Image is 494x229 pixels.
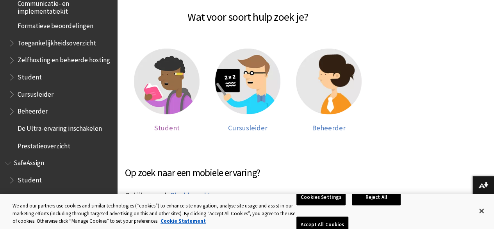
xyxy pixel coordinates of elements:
[18,173,42,184] span: Student
[12,202,296,225] div: We and our partners use cookies and similar technologies (“cookies”) to enhance site navigation, ...
[18,19,93,30] span: Formatieve beoordelingen
[18,122,102,132] span: De Ultra-ervaring inschakelen
[161,218,206,224] a: More information about your privacy, opens in a new tab
[18,139,70,150] span: Prestatieoverzicht
[215,49,281,132] a: Help voor cursusleiders Cursusleider
[296,49,362,114] img: Help voor beheerders
[18,36,96,47] span: Toegankelijkheidsoverzicht
[5,156,112,221] nav: Book outline for Blackboard SafeAssign
[14,156,44,167] span: SafeAssign
[473,202,490,220] button: Close
[228,123,268,132] span: Cursusleider
[296,49,362,132] a: Help voor beheerders Beheerder
[125,166,371,180] h3: Op zoek naar een mobiele ervaring?
[352,189,401,206] button: Reject All
[312,123,346,132] span: Beheerder
[170,191,240,200] a: Blackboard Learn-app
[125,190,371,200] p: Bekijk eens de :
[18,105,48,115] span: Beheerder
[154,123,179,132] span: Student
[18,54,110,64] span: Zelfhosting en beheerde hosting
[18,190,54,201] span: Cursusleider
[296,189,346,206] button: Cookies Settings
[18,70,42,81] span: Student
[134,49,200,114] img: Help voor studenten
[134,49,200,132] a: Help voor studenten Student
[215,49,281,114] img: Help voor cursusleiders
[18,88,54,98] span: Cursusleider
